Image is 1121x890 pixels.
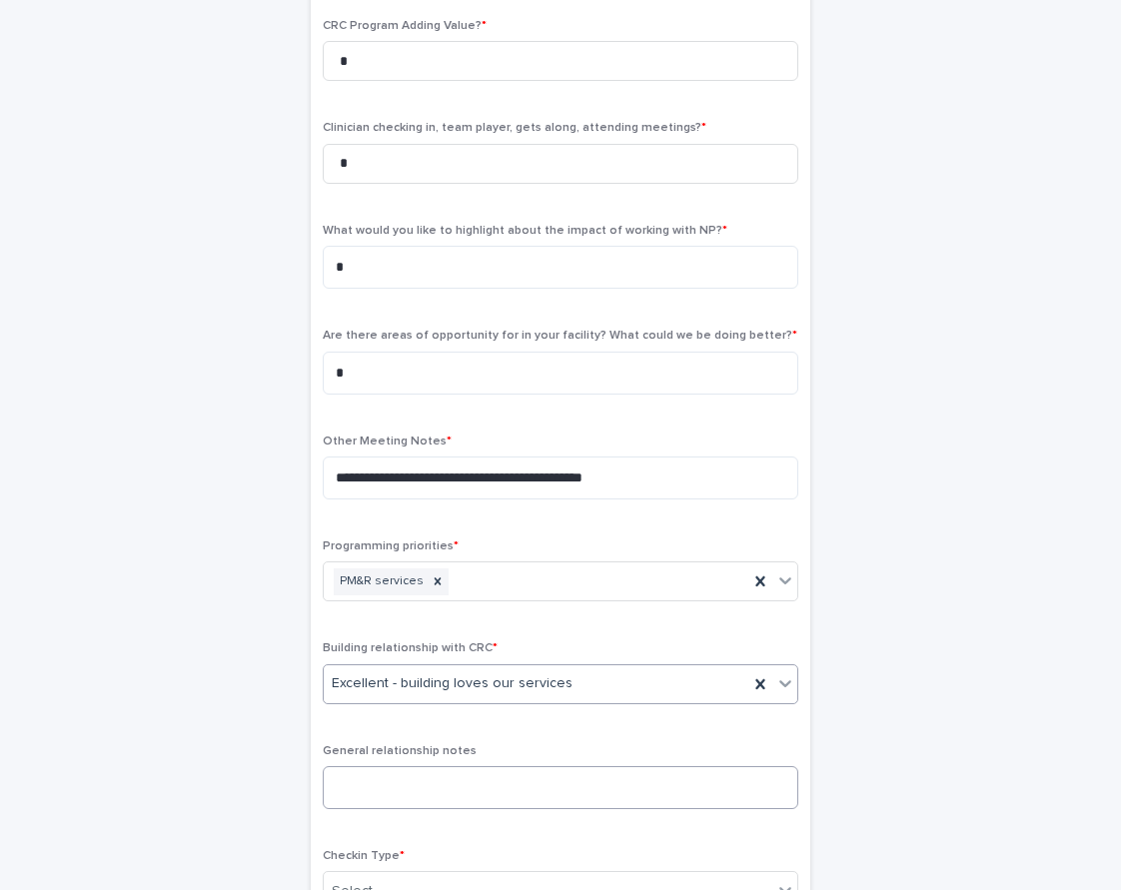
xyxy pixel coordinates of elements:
[323,330,797,342] span: Are there areas of opportunity for in your facility? What could we be doing better?
[323,745,477,757] span: General relationship notes
[323,436,452,447] span: Other Meeting Notes
[323,540,459,552] span: Programming priorities
[323,122,706,134] span: Clinician checking in, team player, gets along, attending meetings?
[332,673,572,694] span: Excellent - building loves our services
[323,225,727,237] span: What would you like to highlight about the impact of working with NP?
[323,850,405,862] span: Checkin Type
[323,642,498,654] span: Building relationship with CRC
[323,20,487,32] span: CRC Program Adding Value?
[334,568,427,595] div: PM&R services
